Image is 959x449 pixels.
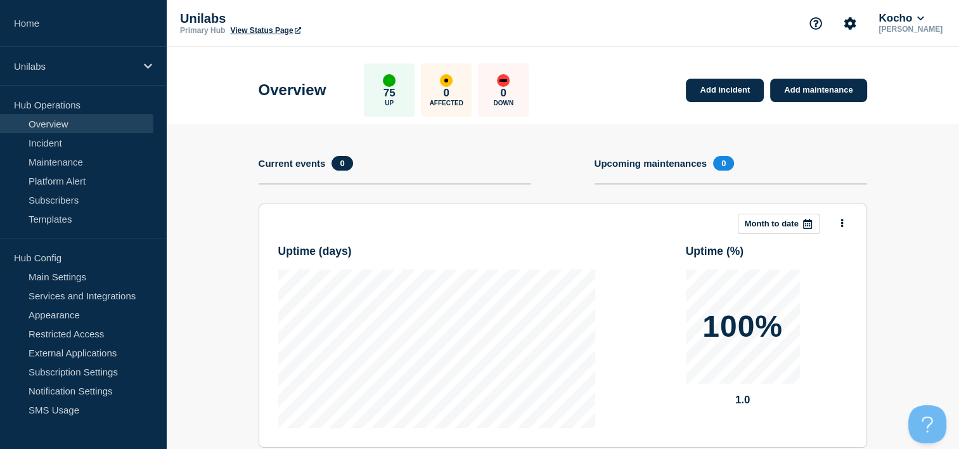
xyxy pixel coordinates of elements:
[686,394,800,407] p: 1.0
[259,81,326,99] h1: Overview
[230,26,300,35] a: View Status Page
[383,87,396,100] p: 75
[876,12,926,25] button: Kocho
[430,100,463,107] p: Affected
[686,79,764,102] a: Add incident
[385,100,394,107] p: Up
[837,10,863,37] button: Account settings
[278,245,352,258] h3: Uptime ( days )
[738,214,820,234] button: Month to date
[702,311,783,342] p: 100%
[713,156,734,171] span: 0
[908,405,946,443] iframe: Help Scout Beacon - Open
[14,61,136,72] p: Unilabs
[497,74,510,87] div: down
[180,26,225,35] p: Primary Hub
[802,10,829,37] button: Support
[745,219,799,228] p: Month to date
[440,74,453,87] div: affected
[770,79,866,102] a: Add maintenance
[686,245,744,258] h3: Uptime ( % )
[259,158,326,169] h4: Current events
[501,87,506,100] p: 0
[383,74,396,87] div: up
[444,87,449,100] p: 0
[876,25,945,34] p: [PERSON_NAME]
[493,100,513,107] p: Down
[331,156,352,171] span: 0
[180,11,434,26] p: Unilabs
[595,158,707,169] h4: Upcoming maintenances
